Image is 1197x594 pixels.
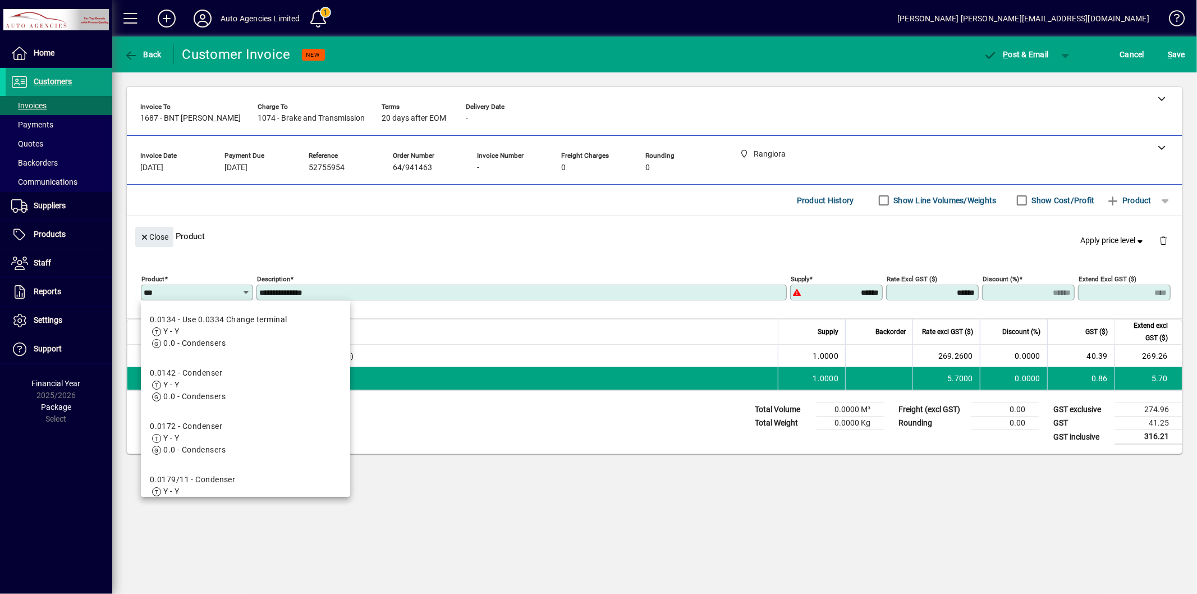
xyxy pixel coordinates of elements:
button: Product History [792,190,859,211]
td: Total Weight [749,417,817,430]
span: S [1168,50,1172,59]
mat-option: 0.0172 - Condenser [141,412,350,465]
span: GST ($) [1085,326,1108,338]
span: Financial Year [32,379,81,388]
span: Settings [34,316,62,325]
span: Product History [797,191,854,209]
a: Staff [6,249,112,277]
app-page-header-button: Close [132,231,176,241]
td: Rounding [893,417,971,430]
div: Auto Agencies Limited [221,10,300,28]
a: Invoices [6,96,112,115]
span: Extend excl GST ($) [1122,319,1168,344]
span: Package [41,403,71,412]
mat-label: Description [257,275,290,283]
span: Y - Y [163,380,179,389]
td: Freight (excl GST) [893,403,971,417]
td: 0.0000 M³ [817,403,884,417]
td: 274.96 [1115,403,1182,417]
a: Support [6,335,112,363]
span: 0.0 - Condensers [163,339,226,348]
td: 0.00 [971,403,1039,417]
span: - [477,163,479,172]
mat-label: Rate excl GST ($) [887,275,937,283]
div: 0.0172 - Condenser [150,421,226,432]
mat-option: 0.0179/11 - Condenser [141,465,350,518]
span: Backorder [875,326,906,338]
td: 41.25 [1115,417,1182,430]
span: Quotes [11,139,43,148]
a: Communications [6,172,112,191]
button: Product [1100,190,1157,211]
span: 52755954 [309,163,345,172]
button: Delete [1150,227,1177,254]
div: 5.7000 [920,373,973,384]
td: 316.21 [1115,430,1182,444]
td: 0.0000 Kg [817,417,884,430]
span: Y - Y [163,487,179,496]
span: Discount (%) [1002,326,1040,338]
div: [PERSON_NAME] [PERSON_NAME][EMAIL_ADDRESS][DOMAIN_NAME] [897,10,1149,28]
a: Home [6,39,112,67]
span: 0 [561,163,566,172]
button: Apply price level [1076,231,1150,251]
span: Backorders [11,158,58,167]
span: Cancel [1120,45,1145,63]
span: Y - Y [163,433,179,442]
span: Supply [818,326,838,338]
a: Reports [6,278,112,306]
label: Show Line Volumes/Weights [892,195,997,206]
mat-label: Product [141,275,164,283]
a: Payments [6,115,112,134]
div: 0.0134 - Use 0.0334 Change terminal [150,314,287,326]
span: Y - Y [163,327,179,336]
button: Profile [185,8,221,29]
div: 0.0142 - Condenser [150,367,226,379]
div: Customer Invoice [182,45,291,63]
span: P [1003,50,1008,59]
button: Cancel [1117,44,1148,65]
span: 0.0 - Condensers [163,445,226,454]
div: 0.0179/11 - Condenser [150,474,235,486]
mat-option: 0.0142 - Condenser [141,358,350,412]
span: Rate excl GST ($) [922,326,973,338]
mat-label: Discount (%) [983,275,1019,283]
span: Products [34,230,66,239]
span: 0 [645,163,650,172]
button: Post & Email [978,44,1054,65]
td: 0.0000 [980,367,1047,390]
mat-option: 0.0134 - Use 0.0334 Change terminal [141,305,350,358]
app-page-header-button: Delete [1150,235,1177,245]
span: 0.0 - Condensers [163,392,226,401]
mat-label: Extend excl GST ($) [1079,275,1136,283]
td: 0.86 [1047,367,1115,390]
button: Save [1165,44,1188,65]
app-page-header-button: Back [112,44,174,65]
td: 40.39 [1047,345,1115,367]
span: Close [140,228,169,246]
td: 0.0000 [980,345,1047,367]
span: [DATE] [224,163,247,172]
span: Reports [34,287,61,296]
span: 1074 - Brake and Transmission [258,114,365,123]
mat-label: Supply [791,275,809,283]
td: 0.00 [971,417,1039,430]
td: Total Volume [749,403,817,417]
span: Product [1106,191,1152,209]
span: 1687 - BNT [PERSON_NAME] [140,114,241,123]
button: Back [121,44,164,65]
span: NEW [306,51,320,58]
td: 5.70 [1115,367,1182,390]
span: Back [124,50,162,59]
a: Backorders [6,153,112,172]
a: Knowledge Base [1161,2,1183,39]
span: Suppliers [34,201,66,210]
a: Quotes [6,134,112,153]
span: 64/941463 [393,163,432,172]
label: Show Cost/Profit [1030,195,1095,206]
span: Home [34,48,54,57]
td: GST inclusive [1048,430,1115,444]
a: Products [6,221,112,249]
span: - [466,114,468,123]
span: Invoices [11,101,47,110]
